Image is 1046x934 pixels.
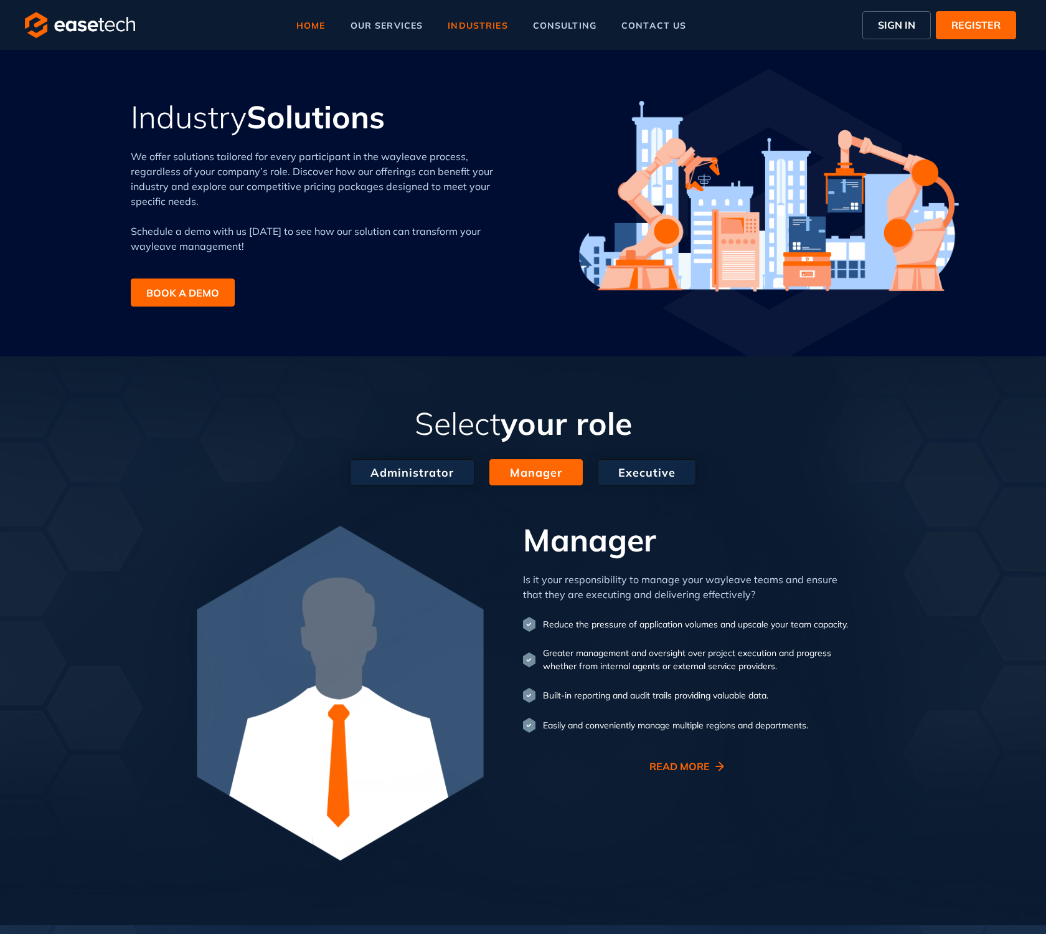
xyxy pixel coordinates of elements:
div: We offer solutions tailored for every participant in the wayleave process, regardless of your com... [131,149,511,209]
button: Manager [489,459,583,485]
button: Executive [598,459,696,485]
div: Is it your responsibility to manage your wayleave teams and ensure that they are executing and de... [523,572,858,602]
span: BOOK A DEMO [146,285,219,300]
span: your role [501,404,632,443]
span: REGISTER [951,17,1001,32]
span: Solutions [247,97,385,136]
span: READ MORE [649,759,714,774]
div: Schedule a demo with us [DATE] to see how our solution can transform your wayleave management! [131,224,511,264]
span: home [296,21,326,30]
div: Greater management and oversight over project execution and progress whether from internal agents... [543,647,858,673]
span: consulting [533,21,596,30]
img: image for roles description [188,523,492,875]
span: industries [448,21,507,30]
span: Select [415,404,501,443]
button: SIGN IN [862,11,931,39]
div: Reduce the pressure of application volumes and upscale your team capacity. [543,618,848,631]
img: easetech logo [636,69,902,368]
span: Manager [510,464,562,481]
span: Executive [618,464,676,481]
span: contact us [621,21,686,30]
span: our services [351,21,423,30]
button: REGISTER [936,11,1016,39]
button: Administrator [350,459,474,485]
div: Easily and conveniently manage multiple regions and departments. [543,719,808,732]
img: image for short-section [579,100,959,293]
div: Built-in reporting and audit trails providing valuable data. [543,689,768,702]
span: Administrator [370,464,454,481]
span: Manager [523,520,656,560]
button: READ MORE [629,755,751,778]
span: Industry [131,97,247,136]
span: SIGN IN [878,17,915,32]
button: BOOK A DEMO [131,279,235,307]
img: logo [25,12,135,38]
